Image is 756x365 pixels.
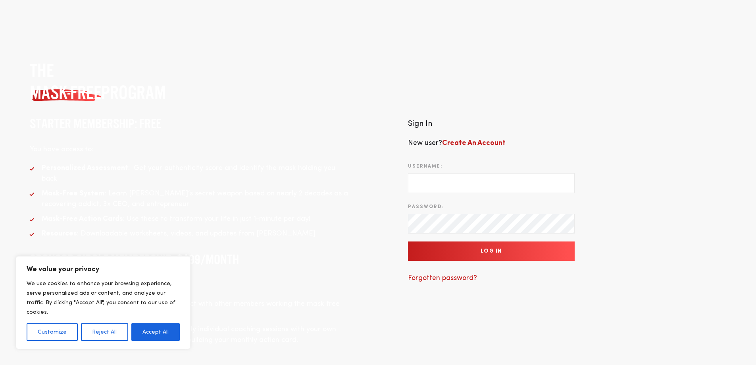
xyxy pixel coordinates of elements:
h3: SPONSOR CIRCLE MEMBERSHIP: $499/MONTH [30,251,348,268]
a: Create An Account [442,139,506,147]
p: We value your privacy [27,265,180,274]
p: We use cookies to enhance your browsing experience, serve personalized ads or content, and analyz... [27,279,180,317]
label: Username: [408,163,442,170]
span: : Downloadable worksheets, videos, and updates from [PERSON_NAME] [42,230,315,237]
span: MASK-FREE [30,81,101,103]
label: Password: [408,203,444,211]
div: We value your privacy [16,256,190,349]
span: : Learn [PERSON_NAME]’s secret weapon based on nearly 2 decades as a recovering addict, 3x CEO, a... [42,190,348,208]
span: : Get your authenticity score and identify the mask holding you back [42,164,335,182]
button: Reject All [81,323,128,341]
p: You have access to: [30,144,348,155]
span: New user? [408,139,506,147]
button: Customize [27,323,78,341]
a: Forgotten password? [408,274,477,282]
strong: Mask-Free System [42,190,105,197]
button: Accept All [131,323,180,341]
h2: The program [30,60,348,103]
span: Sign In [408,120,432,128]
strong: Mask-Free Action Cards [42,215,123,222]
strong: Personalized Assessment [42,164,128,172]
span: : Use these to transform your life in just 1-minute per day! [42,215,310,222]
h3: STARTER MEMBERSHIP: FREE [30,115,348,132]
strong: Resources [42,230,77,237]
input: Log In [408,241,575,261]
